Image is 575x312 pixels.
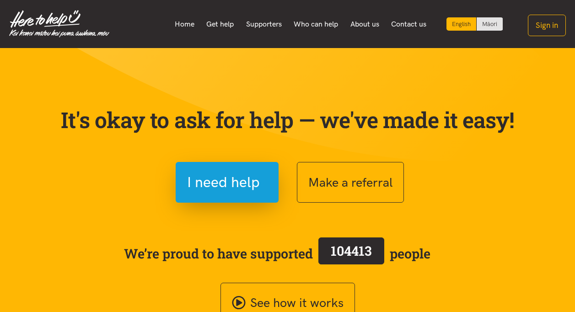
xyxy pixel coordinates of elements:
[9,10,109,38] img: Home
[200,15,240,34] a: Get help
[313,236,390,271] a: 104413
[176,162,279,203] button: I need help
[187,171,260,194] span: I need help
[477,17,503,31] a: Switch to Te Reo Māori
[297,162,404,203] button: Make a referral
[344,15,386,34] a: About us
[288,15,344,34] a: Who can help
[59,107,516,133] p: It's okay to ask for help — we've made it easy!
[168,15,200,34] a: Home
[528,15,566,36] button: Sign in
[331,242,372,259] span: 104413
[240,15,288,34] a: Supporters
[124,236,430,271] span: We’re proud to have supported people
[446,17,503,31] div: Language toggle
[446,17,477,31] div: Current language
[385,15,433,34] a: Contact us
